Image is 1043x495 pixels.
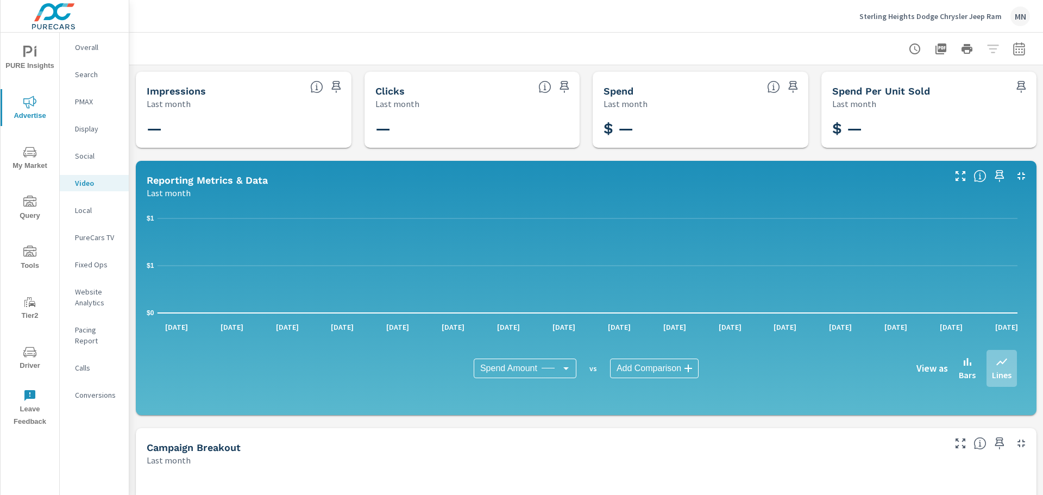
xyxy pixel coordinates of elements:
[711,322,749,333] p: [DATE]
[60,284,129,311] div: Website Analytics
[604,85,633,97] h5: Spend
[60,148,129,164] div: Social
[604,97,648,110] p: Last month
[147,97,191,110] p: Last month
[784,78,802,96] span: Save this to your personalized report
[375,120,569,138] h3: —
[1013,167,1030,185] button: Minimize Widget
[379,322,417,333] p: [DATE]
[75,96,120,107] p: PMAX
[877,322,915,333] p: [DATE]
[600,322,638,333] p: [DATE]
[158,322,196,333] p: [DATE]
[147,186,191,199] p: Last month
[1008,38,1030,60] button: Select Date Range
[859,11,1002,21] p: Sterling Heights Dodge Chrysler Jeep Ram
[375,97,419,110] p: Last month
[474,359,576,378] div: Spend Amount
[973,437,987,450] span: This is a summary of Video performance results by campaign. Each column can be sorted.
[766,322,804,333] p: [DATE]
[4,296,56,322] span: Tier2
[959,368,976,381] p: Bars
[75,324,120,346] p: Pacing Report
[60,202,129,218] div: Local
[916,363,948,374] h6: View as
[992,368,1011,381] p: Lines
[956,38,978,60] button: Print Report
[75,259,120,270] p: Fixed Ops
[213,322,251,333] p: [DATE]
[75,205,120,216] p: Local
[538,80,551,93] span: The number of times an ad was clicked by a consumer.
[147,454,191,467] p: Last month
[60,121,129,137] div: Display
[147,442,241,453] h5: Campaign Breakout
[988,322,1026,333] p: [DATE]
[434,322,472,333] p: [DATE]
[932,322,970,333] p: [DATE]
[147,85,206,97] h5: Impressions
[75,390,120,400] p: Conversions
[1013,78,1030,96] span: Save this to your personalized report
[973,170,987,183] span: Understand Video data over time and see how metrics compare to each other.
[767,80,780,93] span: The amount of money spent on advertising during the period.
[576,364,610,373] p: vs
[60,175,129,191] div: Video
[930,38,952,60] button: "Export Report to PDF"
[323,322,361,333] p: [DATE]
[75,362,120,373] p: Calls
[4,146,56,172] span: My Market
[617,363,681,374] span: Add Comparison
[60,229,129,246] div: PureCars TV
[4,246,56,272] span: Tools
[991,435,1008,452] span: Save this to your personalized report
[75,123,120,134] p: Display
[821,322,859,333] p: [DATE]
[75,178,120,189] p: Video
[60,360,129,376] div: Calls
[268,322,306,333] p: [DATE]
[75,42,120,53] p: Overall
[60,387,129,403] div: Conversions
[328,78,345,96] span: Save this to your personalized report
[60,322,129,349] div: Pacing Report
[480,363,537,374] span: Spend Amount
[952,167,969,185] button: Make Fullscreen
[4,196,56,222] span: Query
[832,85,930,97] h5: Spend Per Unit Sold
[147,215,154,222] text: $1
[1013,435,1030,452] button: Minimize Widget
[60,39,129,55] div: Overall
[952,435,969,452] button: Make Fullscreen
[489,322,527,333] p: [DATE]
[656,322,694,333] p: [DATE]
[75,232,120,243] p: PureCars TV
[4,346,56,372] span: Driver
[60,256,129,273] div: Fixed Ops
[147,309,154,317] text: $0
[4,46,56,72] span: PURE Insights
[75,151,120,161] p: Social
[147,262,154,270] text: $1
[75,69,120,80] p: Search
[610,359,699,378] div: Add Comparison
[991,167,1008,185] span: Save this to your personalized report
[147,174,268,186] h5: Reporting Metrics & Data
[60,93,129,110] div: PMAX
[75,286,120,308] p: Website Analytics
[4,96,56,122] span: Advertise
[147,120,341,138] h3: —
[4,389,56,428] span: Leave Feedback
[832,97,876,110] p: Last month
[375,85,405,97] h5: Clicks
[545,322,583,333] p: [DATE]
[60,66,129,83] div: Search
[604,120,797,138] h3: $ —
[310,80,323,93] span: The number of times an ad was shown on your behalf.
[1,33,59,433] div: nav menu
[556,78,573,96] span: Save this to your personalized report
[832,120,1026,138] h3: $ —
[1010,7,1030,26] div: MN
